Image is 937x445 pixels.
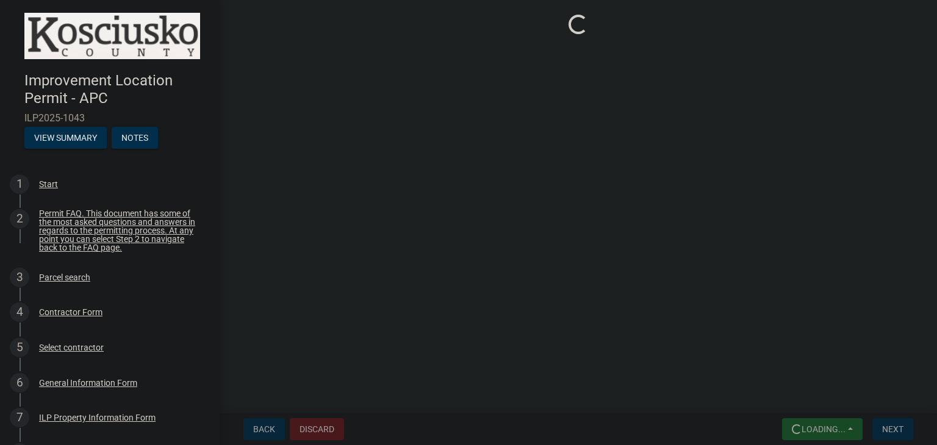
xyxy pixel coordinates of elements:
[872,418,913,440] button: Next
[253,424,275,434] span: Back
[24,133,107,143] wm-modal-confirm: Summary
[290,418,344,440] button: Discard
[10,373,29,393] div: 6
[802,424,845,434] span: Loading...
[10,338,29,357] div: 5
[10,268,29,287] div: 3
[39,180,58,188] div: Start
[39,308,102,316] div: Contractor Form
[39,413,156,422] div: ILP Property Information Form
[882,424,903,434] span: Next
[39,343,104,352] div: Select contractor
[39,379,137,387] div: General Information Form
[782,418,863,440] button: Loading...
[112,133,158,143] wm-modal-confirm: Notes
[10,408,29,427] div: 7
[39,273,90,282] div: Parcel search
[24,127,107,149] button: View Summary
[39,209,200,252] div: Permit FAQ. This document has some of the most asked questions and answers in regards to the perm...
[10,302,29,322] div: 4
[24,112,195,124] span: ILP2025-1043
[112,127,158,149] button: Notes
[10,209,29,229] div: 2
[24,13,200,59] img: Kosciusko County, Indiana
[243,418,285,440] button: Back
[10,174,29,194] div: 1
[24,72,210,107] h4: Improvement Location Permit - APC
